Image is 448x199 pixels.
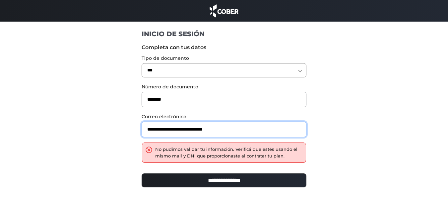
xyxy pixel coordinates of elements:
img: cober_marca.png [208,3,240,18]
label: Número de documento [142,83,306,90]
div: No pudimos validar tu información. Verificá que estés usando el mismo mail y DNI que proporcionas... [155,146,302,159]
label: Tipo de documento [142,55,306,62]
h1: INICIO DE SESIÓN [142,30,306,38]
label: Completa con tus datos [142,44,306,51]
label: Correo electrónico [142,113,306,120]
